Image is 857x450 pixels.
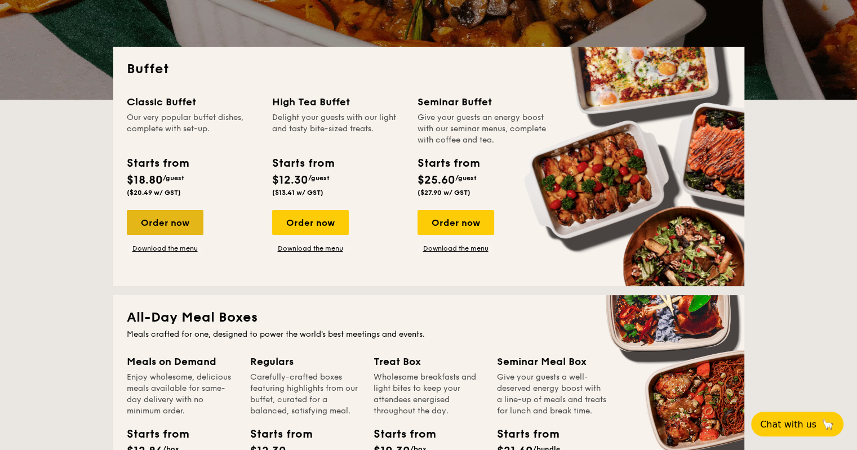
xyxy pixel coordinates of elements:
[272,210,349,235] div: Order now
[127,309,731,327] h2: All-Day Meal Boxes
[127,94,259,110] div: Classic Buffet
[418,189,470,197] span: ($27.90 w/ GST)
[751,412,843,436] button: Chat with us🦙
[127,244,203,253] a: Download the menu
[127,426,177,443] div: Starts from
[418,155,479,172] div: Starts from
[374,354,483,369] div: Treat Box
[127,189,181,197] span: ($20.49 w/ GST)
[250,372,360,417] div: Carefully-crafted boxes featuring highlights from our buffet, curated for a balanced, satisfying ...
[418,210,494,235] div: Order now
[308,174,330,182] span: /guest
[821,418,834,431] span: 🦙
[272,244,349,253] a: Download the menu
[418,112,549,146] div: Give your guests an energy boost with our seminar menus, complete with coffee and tea.
[272,112,404,146] div: Delight your guests with our light and tasty bite-sized treats.
[272,189,323,197] span: ($13.41 w/ GST)
[455,174,477,182] span: /guest
[127,173,163,187] span: $18.80
[418,94,549,110] div: Seminar Buffet
[127,372,237,417] div: Enjoy wholesome, delicious meals available for same-day delivery with no minimum order.
[272,94,404,110] div: High Tea Buffet
[497,426,548,443] div: Starts from
[127,329,731,340] div: Meals crafted for one, designed to power the world's best meetings and events.
[374,372,483,417] div: Wholesome breakfasts and light bites to keep your attendees energised throughout the day.
[250,354,360,369] div: Regulars
[497,372,607,417] div: Give your guests a well-deserved energy boost with a line-up of meals and treats for lunch and br...
[127,354,237,369] div: Meals on Demand
[163,174,184,182] span: /guest
[127,155,188,172] div: Starts from
[374,426,424,443] div: Starts from
[127,112,259,146] div: Our very popular buffet dishes, complete with set-up.
[497,354,607,369] div: Seminar Meal Box
[250,426,301,443] div: Starts from
[127,210,203,235] div: Order now
[272,155,334,172] div: Starts from
[418,244,494,253] a: Download the menu
[760,419,816,430] span: Chat with us
[418,173,455,187] span: $25.60
[272,173,308,187] span: $12.30
[127,60,731,78] h2: Buffet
